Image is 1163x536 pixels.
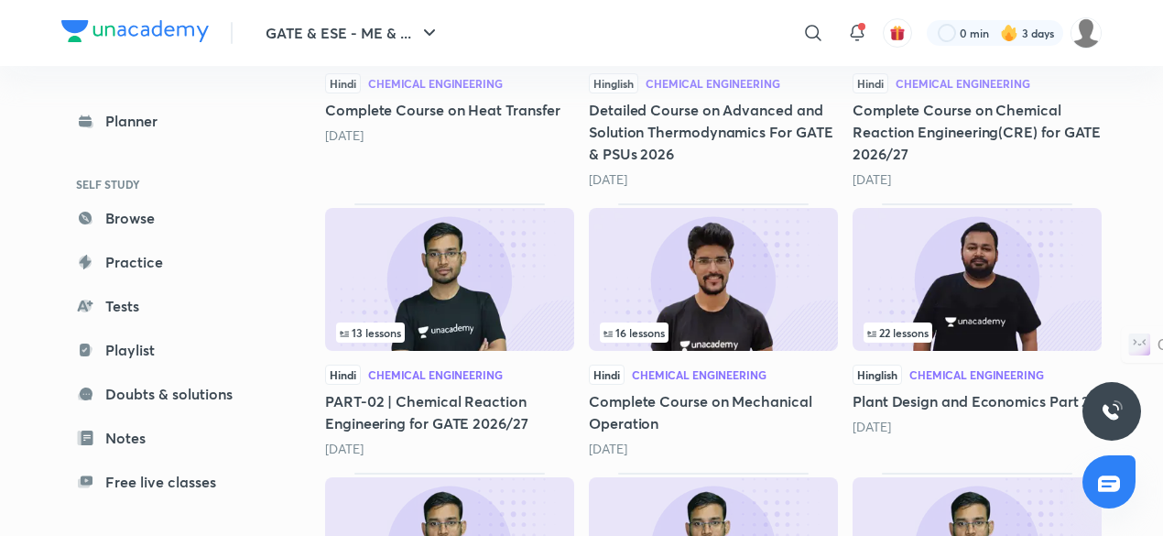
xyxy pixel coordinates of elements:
[61,200,274,236] a: Browse
[600,323,827,343] div: infocontainer
[61,169,274,200] h6: SELF STUDY
[600,323,827,343] div: infosection
[340,327,401,338] span: 13 lessons
[853,73,888,93] span: Hindi
[589,99,838,165] h5: Detailed Course on Advanced and Solution Thermodynamics For GATE & PSUs 2026
[325,440,574,458] div: 1 month ago
[325,126,574,145] div: 8 days ago
[589,208,838,351] img: Thumbnail
[61,20,209,42] img: Company Logo
[853,390,1102,412] h5: Plant Design and Economics Part 2
[867,327,929,338] span: 22 lessons
[589,440,838,458] div: 2 months ago
[853,170,1102,189] div: 1 month ago
[325,99,574,121] h5: Complete Course on Heat Transfer
[909,369,1044,380] div: Chemical Engineering
[600,323,827,343] div: left
[632,369,766,380] div: Chemical Engineering
[864,323,1091,343] div: infocontainer
[61,376,274,412] a: Doubts & solutions
[336,323,563,343] div: infosection
[325,390,574,434] h5: PART-02 | Chemical Reaction Engineering for GATE 2026/27
[853,418,1102,436] div: 4 months ago
[61,20,209,47] a: Company Logo
[646,78,780,89] div: Chemical Engineering
[889,25,906,41] img: avatar
[589,365,625,385] span: Hindi
[61,332,274,368] a: Playlist
[255,15,451,51] button: GATE & ESE - ME & ...
[853,365,902,385] span: Hinglish
[61,288,274,324] a: Tests
[325,73,361,93] span: Hindi
[325,365,361,385] span: Hindi
[864,323,1091,343] div: infosection
[853,208,1102,351] img: Thumbnail
[589,73,638,93] span: Hinglish
[61,103,274,139] a: Planner
[368,369,503,380] div: Chemical Engineering
[896,78,1030,89] div: Chemical Engineering
[1000,24,1018,42] img: streak
[589,203,838,458] div: Complete Course on Mechanical Operation
[883,18,912,48] button: avatar
[325,208,574,351] img: Thumbnail
[61,464,274,500] a: Free live classes
[1101,400,1123,422] img: ttu
[325,203,574,458] div: PART-02 | Chemical Reaction Engineering for GATE 2026/27
[368,78,503,89] div: Chemical Engineering
[853,203,1102,458] div: Plant Design and Economics Part 2
[61,420,274,456] a: Notes
[589,390,838,434] h5: Complete Course on Mechanical Operation
[589,170,838,189] div: 1 month ago
[603,327,665,338] span: 16 lessons
[864,323,1091,343] div: left
[61,244,274,280] a: Practice
[1071,17,1102,49] img: yash Singh
[853,99,1102,165] h5: Complete Course on Chemical Reaction Engineering(CRE) for GATE 2026/27
[336,323,563,343] div: left
[336,323,563,343] div: infocontainer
